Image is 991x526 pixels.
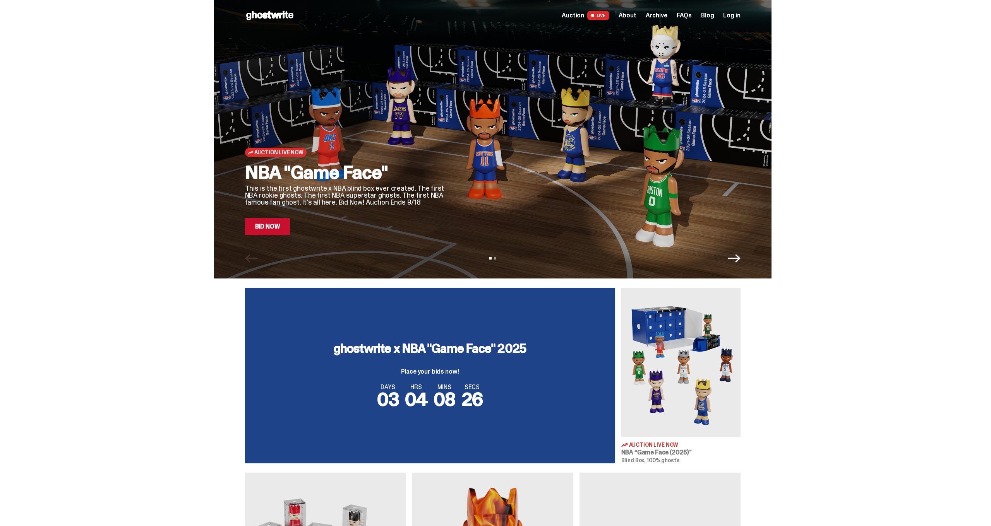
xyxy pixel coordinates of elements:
button: Next [728,252,741,265]
p: This is the first ghostwrite x NBA blind box ever created. The first NBA rookie ghosts. The first... [245,185,446,206]
span: DAYS [377,384,399,390]
a: Archive [646,12,667,19]
span: Auction Live Now [629,442,679,447]
span: Auction [562,12,584,19]
span: HRS [405,384,427,390]
span: 03 [377,387,399,412]
a: FAQs [677,12,692,19]
span: Blind Box, [621,457,646,464]
span: SECS [461,384,483,390]
h3: ghostwrite x NBA "Game Face" 2025 [334,342,526,355]
span: Auction Live Now [254,149,303,155]
a: Log in [723,12,740,19]
span: MINS [434,384,455,390]
span: LIVE [587,11,609,20]
p: Place your bids now! [334,369,526,375]
img: Game Face (2025) [621,288,741,437]
span: 08 [434,387,455,412]
span: 04 [405,387,427,412]
span: 100% ghosts [647,457,679,464]
button: View slide 2 [494,257,496,260]
a: About [619,12,636,19]
button: View slide 1 [489,257,492,260]
span: 26 [461,387,483,412]
a: Bid Now [245,218,290,235]
h2: NBA "Game Face" [245,163,446,182]
a: Game Face (2025) Auction Live Now [621,288,741,463]
a: Blog [701,12,714,19]
h3: NBA “Game Face (2025)” [621,449,741,456]
a: Auction LIVE [562,11,609,20]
